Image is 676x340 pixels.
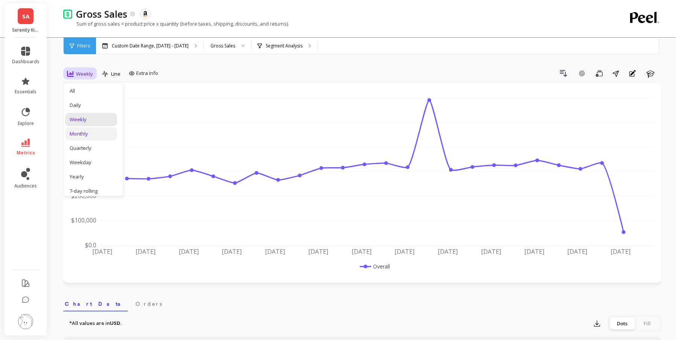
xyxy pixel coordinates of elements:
[76,70,93,78] span: Weekly
[69,320,122,327] p: *All values are in
[18,314,33,329] img: profile picture
[610,317,635,329] div: Dots
[63,294,661,311] nav: Tabs
[70,102,113,109] div: Daily
[12,59,40,65] span: dashboards
[70,130,113,137] div: Monthly
[136,70,158,77] span: Extra Info
[70,116,113,123] div: Weekly
[63,9,72,18] img: header icon
[70,145,113,152] div: Quarterly
[70,188,113,195] div: 7-day rolling
[14,183,37,189] span: audiences
[635,317,659,329] div: Fill
[76,8,127,20] p: Gross Sales
[12,27,40,33] p: Serenity Kids - Amazon
[70,173,113,180] div: Yearly
[65,300,126,308] span: Chart Data
[266,43,303,49] p: Segment Analysis
[110,320,122,326] strong: USD.
[70,87,113,95] div: All
[22,12,29,21] span: SA
[70,159,113,166] div: Weekday
[210,42,235,49] div: Gross Sales
[136,300,162,308] span: Orders
[63,20,289,27] p: Sum of gross sales = product price x quantity (before taxes, shipping, discounts, and returns).
[17,150,35,156] span: metrics
[77,43,90,49] span: Filters
[111,70,120,78] span: Line
[15,89,37,95] span: essentials
[112,43,189,49] p: Custom Date Range, [DATE] - [DATE]
[142,11,149,17] img: api.amazon.svg
[18,120,34,127] span: explore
